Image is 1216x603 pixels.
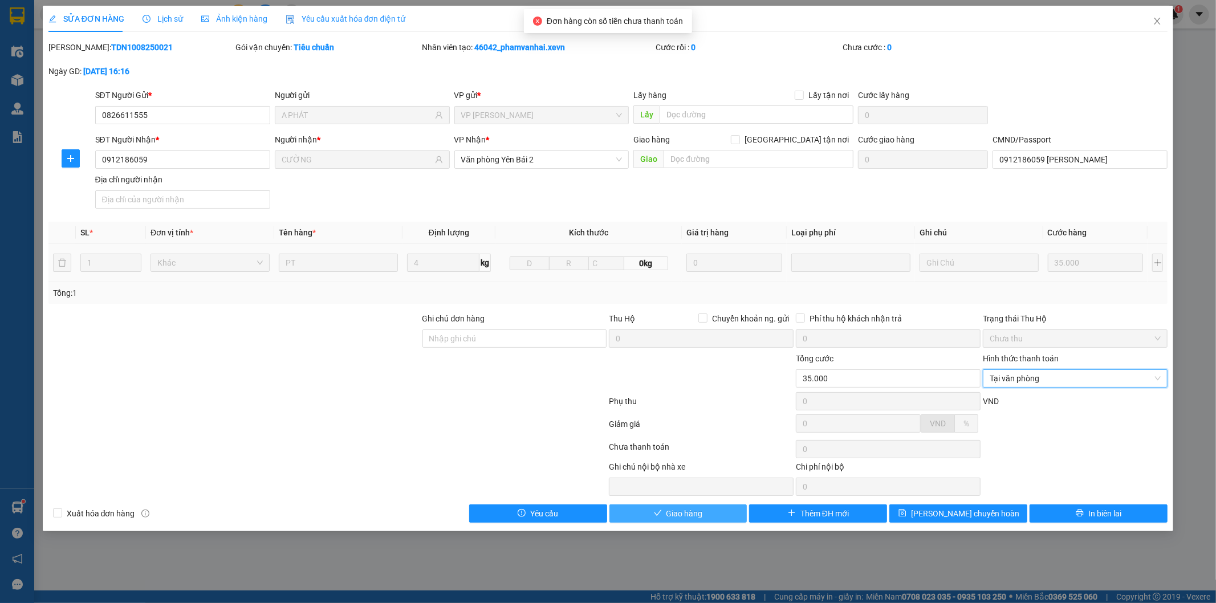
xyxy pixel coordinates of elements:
[279,228,316,237] span: Tên hàng
[48,41,233,54] div: [PERSON_NAME]:
[533,17,542,26] span: close-circle
[656,41,840,54] div: Cước rồi :
[62,154,79,163] span: plus
[422,41,654,54] div: Nhân viên tạo:
[887,43,892,52] b: 0
[804,89,853,101] span: Lấy tận nơi
[858,106,988,124] input: Cước lấy hàng
[151,228,193,237] span: Đơn vị tính
[435,156,443,164] span: user
[510,256,550,270] input: D
[609,504,747,523] button: checkGiao hàng
[48,65,233,78] div: Ngày GD:
[624,256,668,270] span: 0kg
[83,67,129,76] b: [DATE] 16:16
[111,43,173,52] b: TDN1008250021
[95,133,270,146] div: SĐT Người Nhận
[993,133,1168,146] div: CMND/Passport
[787,222,915,244] th: Loại phụ phí
[660,105,853,124] input: Dọc đường
[796,354,833,363] span: Tổng cước
[286,15,295,24] img: icon
[454,135,486,144] span: VP Nhận
[858,150,988,169] input: Cước giao hàng
[48,14,124,23] span: SỬA ĐƠN HÀNG
[609,461,794,478] div: Ghi chú nội bộ nhà xe
[461,107,623,124] span: VP Trần Đại Nghĩa
[898,509,906,518] span: save
[633,105,660,124] span: Lấy
[547,17,683,26] span: Đơn hàng còn số tiền chưa thanh toán
[1152,254,1163,272] button: plus
[569,228,608,237] span: Kích thước
[911,507,1019,520] span: [PERSON_NAME] chuyển hoàn
[201,14,267,23] span: Ảnh kiện hàng
[143,14,183,23] span: Lịch sử
[889,504,1027,523] button: save[PERSON_NAME] chuyển hoàn
[461,151,623,168] span: Văn phòng Yên Bái 2
[62,507,140,520] span: Xuất hóa đơn hàng
[275,133,450,146] div: Người nhận
[930,419,946,428] span: VND
[282,153,433,166] input: Tên người nhận
[80,228,90,237] span: SL
[422,329,607,348] input: Ghi chú đơn hàng
[143,15,151,23] span: clock-circle
[707,312,794,325] span: Chuyển khoản ng. gửi
[429,228,469,237] span: Định lượng
[666,507,703,520] span: Giao hàng
[1088,507,1121,520] span: In biên lai
[920,254,1039,272] input: Ghi Chú
[1048,254,1144,272] input: 0
[983,312,1168,325] div: Trạng thái Thu Hộ
[530,507,558,520] span: Yêu cầu
[469,504,607,523] button: exclamation-circleYêu cầu
[141,510,149,518] span: info-circle
[282,109,433,121] input: Tên người gửi
[609,314,635,323] span: Thu Hộ
[549,256,589,270] input: R
[990,370,1161,387] span: Tại văn phòng
[749,504,887,523] button: plusThêm ĐH mới
[608,395,795,415] div: Phụ thu
[53,287,469,299] div: Tổng: 1
[95,190,270,209] input: Địa chỉ của người nhận
[201,15,209,23] span: picture
[805,312,906,325] span: Phí thu hộ khách nhận trả
[983,354,1059,363] label: Hình thức thanh toán
[235,41,420,54] div: Gói vận chuyển:
[691,43,696,52] b: 0
[608,418,795,438] div: Giảm giá
[788,509,796,518] span: plus
[608,441,795,461] div: Chưa thanh toán
[686,228,729,237] span: Giá trị hàng
[275,89,450,101] div: Người gửi
[435,111,443,119] span: user
[454,89,629,101] div: VP gửi
[983,397,999,406] span: VND
[48,15,56,23] span: edit
[1030,504,1168,523] button: printerIn biên lai
[858,135,914,144] label: Cước giao hàng
[963,419,969,428] span: %
[633,150,664,168] span: Giao
[588,256,624,270] input: C
[633,91,666,100] span: Lấy hàng
[479,254,491,272] span: kg
[858,91,909,100] label: Cước lấy hàng
[1076,509,1084,518] span: printer
[294,43,334,52] b: Tiêu chuẩn
[95,173,270,186] div: Địa chỉ người nhận
[1048,228,1087,237] span: Cước hàng
[286,14,406,23] span: Yêu cầu xuất hóa đơn điện tử
[279,254,398,272] input: VD: Bàn, Ghế
[518,509,526,518] span: exclamation-circle
[1153,17,1162,26] span: close
[157,254,263,271] span: Khác
[686,254,782,272] input: 0
[53,254,71,272] button: delete
[664,150,853,168] input: Dọc đường
[475,43,566,52] b: 46042_phamvanhai.xevn
[62,149,80,168] button: plus
[796,461,981,478] div: Chi phí nội bộ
